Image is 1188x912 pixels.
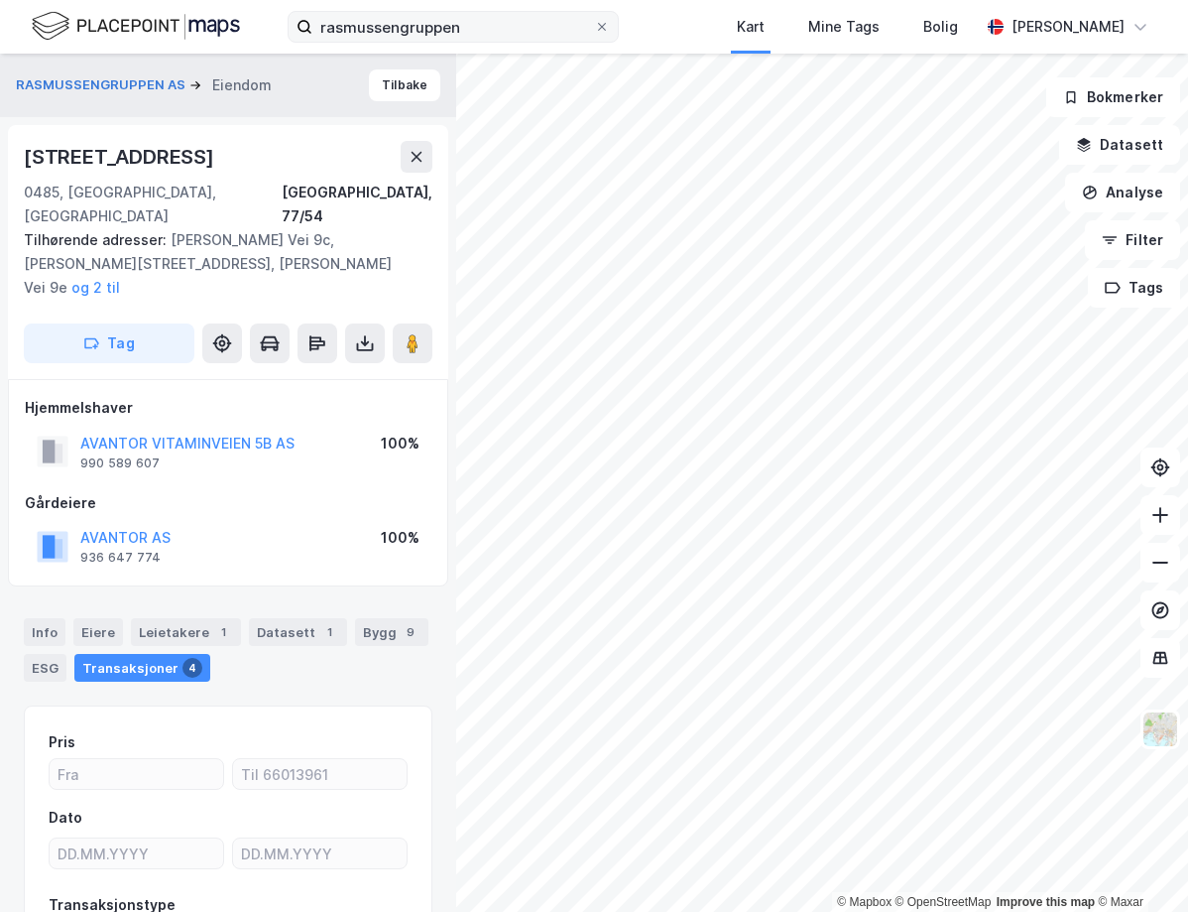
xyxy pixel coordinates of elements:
input: Fra [50,759,223,789]
button: Tag [24,324,194,363]
div: [STREET_ADDRESS] [24,141,218,173]
span: Tilhørende adresser: [24,231,171,248]
div: 936 647 774 [80,550,161,566]
input: Til 66013961 [233,759,407,789]
div: Dato [49,806,82,830]
div: 1 [213,622,233,642]
div: [GEOGRAPHIC_DATA], 77/54 [282,181,432,228]
input: Søk på adresse, matrikkel, gårdeiere, leietakere eller personer [312,12,594,42]
div: 9 [401,622,420,642]
div: Bolig [923,15,958,39]
a: OpenStreetMap [895,895,992,909]
input: DD.MM.YYYY [233,839,407,868]
a: Mapbox [837,895,891,909]
div: [PERSON_NAME] [1011,15,1125,39]
button: Filter [1085,220,1180,260]
div: Pris [49,730,75,754]
button: Datasett [1059,125,1180,165]
div: Gårdeiere [25,491,431,515]
iframe: Chat Widget [1089,817,1188,912]
div: Kart [737,15,765,39]
div: 1 [319,622,339,642]
button: Tilbake [369,69,440,101]
div: ESG [24,654,66,682]
img: logo.f888ab2527a4732fd821a326f86c7f29.svg [32,9,240,44]
div: Transaksjoner [74,654,210,682]
div: Datasett [249,618,347,646]
a: Improve this map [997,895,1095,909]
div: Mine Tags [808,15,880,39]
div: 100% [381,526,419,550]
img: Z [1141,711,1179,748]
div: Hjemmelshaver [25,396,431,420]
div: Info [24,618,65,646]
div: Eiendom [212,73,272,97]
div: [PERSON_NAME] Vei 9c, [PERSON_NAME][STREET_ADDRESS], [PERSON_NAME] Vei 9e [24,228,416,300]
div: 100% [381,432,419,456]
div: Leietakere [131,618,241,646]
button: Analyse [1065,173,1180,212]
button: Tags [1088,268,1180,308]
div: Eiere [73,618,123,646]
button: Bokmerker [1046,77,1180,117]
input: DD.MM.YYYY [50,839,223,868]
div: 990 589 607 [80,456,160,471]
div: 4 [182,658,202,678]
div: Bygg [355,618,428,646]
button: RASMUSSENGRUPPEN AS [16,75,189,95]
div: 0485, [GEOGRAPHIC_DATA], [GEOGRAPHIC_DATA] [24,181,282,228]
